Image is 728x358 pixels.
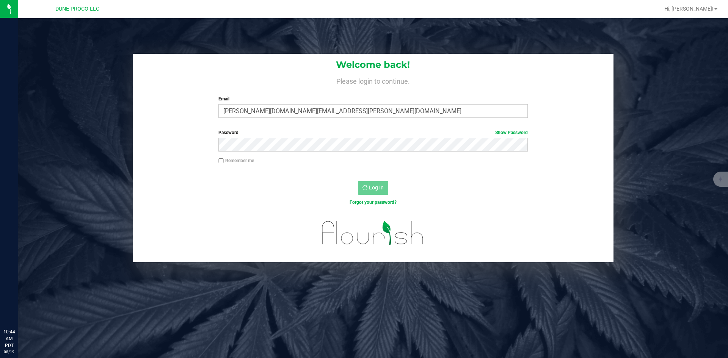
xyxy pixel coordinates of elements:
button: Log In [358,181,388,195]
h4: Please login to continue. [133,76,613,85]
span: Password [218,130,238,135]
img: flourish_logo.svg [313,214,433,252]
span: Hi, [PERSON_NAME]! [664,6,714,12]
h1: Welcome back! [133,60,613,70]
label: Remember me [218,157,254,164]
a: Show Password [495,130,528,135]
label: Email [218,95,527,102]
a: Forgot your password? [350,200,397,205]
span: Log In [369,184,384,191]
p: 10:44 AM PDT [3,328,15,349]
input: Remember me [218,158,224,164]
p: 08/19 [3,349,15,355]
span: DUNE PROCO LLC [55,6,99,12]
